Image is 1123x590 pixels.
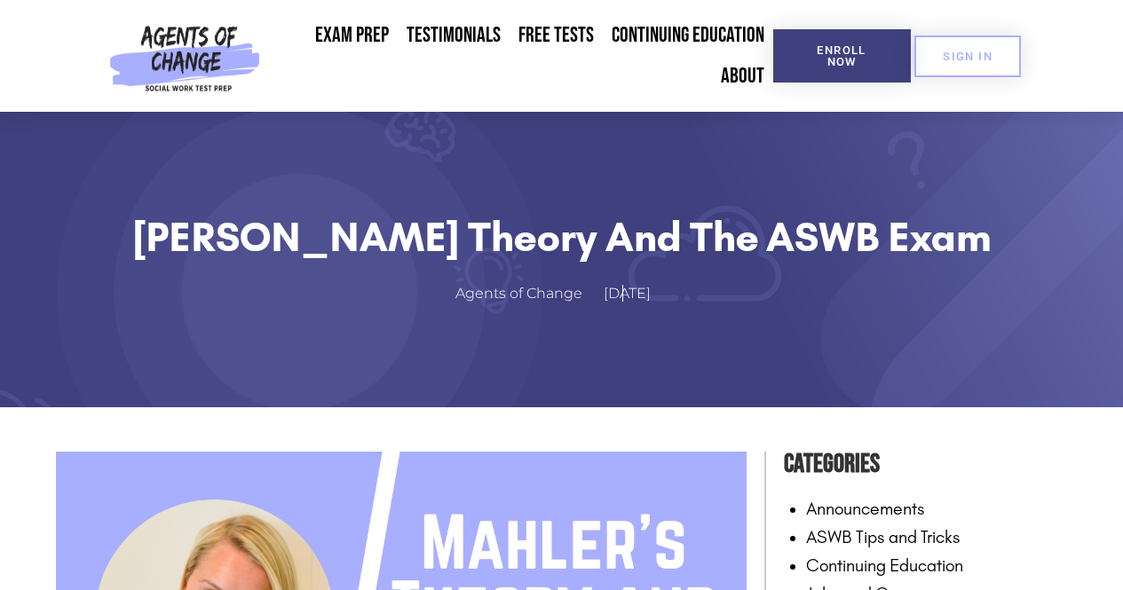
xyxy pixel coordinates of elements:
a: Agents of Change [455,281,600,307]
h1: [PERSON_NAME] Theory and the ASWB Exam [100,212,1024,262]
a: Continuing Education [806,555,963,576]
h4: Categories [784,443,1068,485]
span: SIGN IN [943,51,993,62]
a: Testimonials [398,15,510,56]
a: ASWB Tips and Tricks [806,526,961,547]
a: SIGN IN [914,35,1021,77]
a: Exam Prep [306,15,398,56]
a: [DATE] [604,281,668,307]
a: Announcements [806,498,925,519]
a: Continuing Education [603,15,773,56]
nav: Menu [267,15,772,97]
span: Enroll Now [802,44,882,67]
a: Free Tests [510,15,603,56]
time: [DATE] [604,285,651,302]
span: Agents of Change [455,281,582,307]
a: About [712,56,773,97]
a: Enroll Now [773,29,911,83]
